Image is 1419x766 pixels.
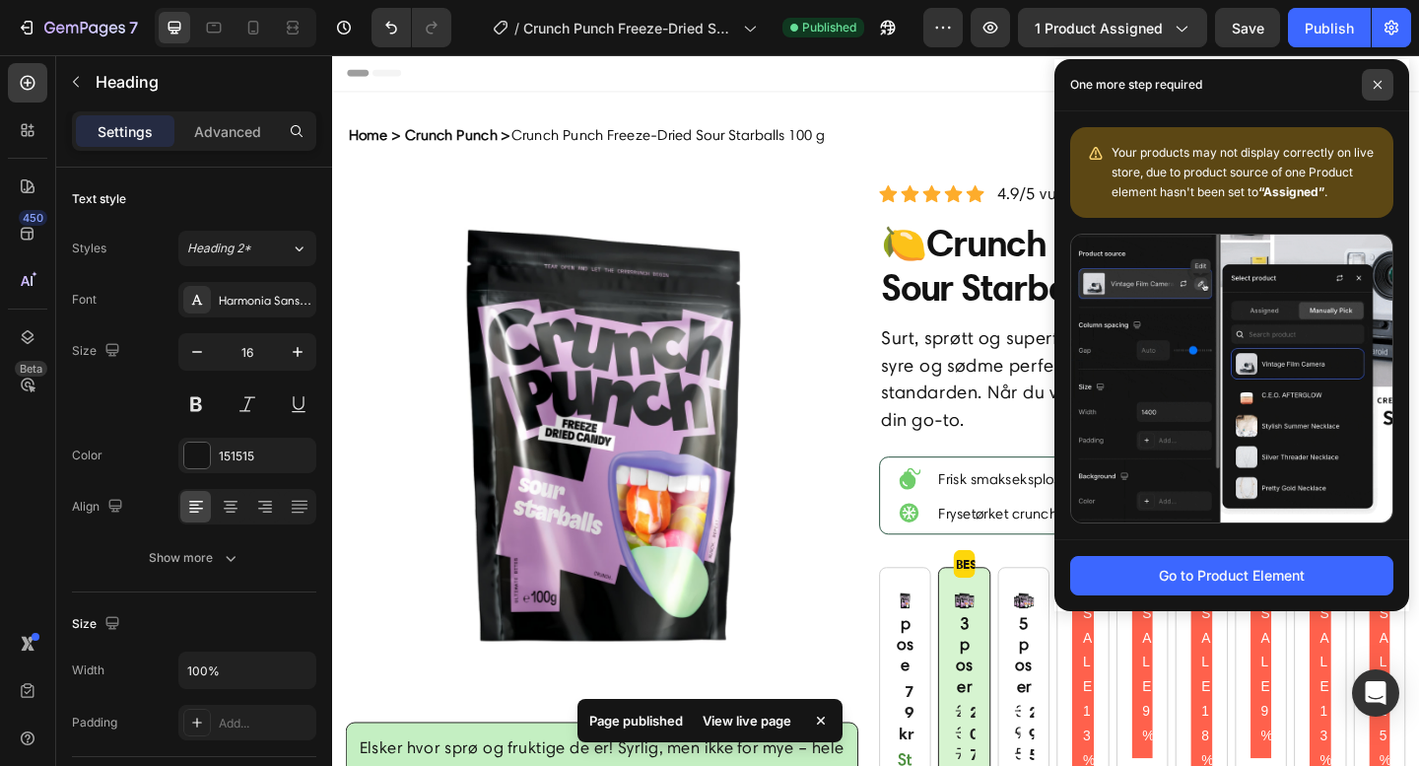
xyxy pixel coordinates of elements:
[741,582,764,604] img: gempages_513920470601434096-c4e8cb3b-036c-4d8e-89f2-a171447e0f82.png
[19,210,47,226] div: 450
[98,121,153,142] p: Settings
[743,607,762,700] p: 5 poser
[595,178,1168,279] h2: 🍋Crunch Punch Freeze-Dried Sour Starballs 100 g
[1070,75,1202,95] p: One more step required
[589,711,683,731] p: Page published
[676,582,699,604] img: gempages_513920470601434096-73153204-1809-45c1-aa66-974602dc614f.png
[937,450,1157,472] h2: Ekte fruktsmak
[1305,18,1354,38] div: Publish
[678,607,697,700] p: 3 poser
[658,487,878,510] h2: Frysetørket crunch
[1035,18,1163,38] span: 1 product assigned
[1070,556,1393,595] button: Go to Product Element
[149,548,240,568] div: Show more
[219,715,311,732] div: Add...
[1258,184,1324,199] b: “Assigned”
[998,582,1022,765] pre: SALE 9%
[614,607,633,676] p: pose
[612,678,635,751] div: 79 kr
[514,18,519,38] span: /
[72,611,124,638] div: Size
[96,70,308,94] p: Heading
[1112,145,1374,199] span: Your products may not display correctly on live store, due to product source of one Product eleme...
[691,707,803,734] div: View live page
[1352,669,1399,717] div: Open Intercom Messenger
[1288,8,1371,47] button: Publish
[937,487,1157,510] h2: Fem syrlige fruktsmaker
[676,538,699,569] pre: BEST SELGER
[187,240,251,257] span: Heading 2*
[219,448,311,465] div: 151515
[1232,20,1264,36] span: Save
[72,662,104,679] div: Width
[72,447,102,464] div: Color
[523,18,735,38] span: Crunch Punch Freeze-Dried Sour Starballs 100 g
[802,19,856,36] span: Published
[129,16,138,39] p: 7
[658,450,878,472] h2: Frisk smakseksplosjon
[15,361,47,377] div: Beta
[72,240,106,257] div: Styles
[72,540,316,576] button: Show more
[178,231,316,266] button: Heading 2*
[723,138,1033,165] p: 4.9/5 vurdert av mer enn 4000 kunder
[8,8,147,47] button: 7
[219,292,311,310] div: Harmonia Sans W01 Regular
[597,293,1166,411] p: Surt, sprøtt og superforfriskende. Sour Starballs balanserer syre og sødme perfekt – med en crunc...
[179,653,315,688] input: Auto
[332,55,1419,766] iframe: To enrich screen reader interactions, please activate Accessibility in Grammarly extension settings
[72,494,127,521] div: Align
[1215,8,1280,47] button: Save
[72,714,117,731] div: Padding
[194,121,261,142] p: Advanced
[372,8,451,47] div: Undo/Redo
[1018,8,1207,47] button: 1 product assigned
[72,291,97,309] div: Font
[72,338,124,365] div: Size
[869,582,893,765] pre: SALE 9%
[1159,565,1305,586] div: Go to Product Element
[72,190,126,208] div: Text style
[612,582,635,604] img: gempages_513920470601434096-1b9487a9-5d90-42a2-889e-9a619abea814.png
